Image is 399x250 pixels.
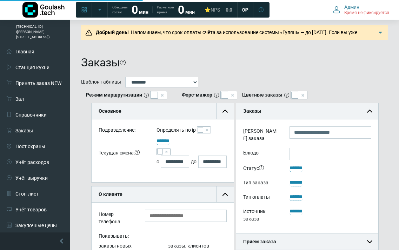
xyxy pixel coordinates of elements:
[108,4,199,16] a: Обещаем гостю 0 мин Расчетное время 0 мин
[200,4,237,16] a: ⭐NPS 0,0
[238,207,284,225] div: Источник заказа
[185,9,195,15] span: мин
[81,56,120,69] h1: Заказы
[86,91,142,99] b: Режим маршрутизации
[238,126,284,145] label: [PERSON_NAME] заказа
[238,178,284,189] div: Тип заказа
[132,3,138,17] strong: 0
[157,156,227,168] div: с до
[93,126,151,137] div: Подразделение:
[85,29,92,36] img: Предупреждение
[93,148,151,168] div: Текущая смена:
[112,5,127,15] span: Обещаем гостю
[94,29,372,50] span: Напоминаем, что срок оплаты счёта за использование системы «Гуляш» — до [DATE]. Если вы уже произ...
[81,78,121,86] label: Шаблон таблицы
[344,10,389,16] span: Время не фиксируется
[222,108,228,114] img: collapse
[377,29,384,36] img: Подробнее
[93,231,232,242] div: Показывать:
[222,192,228,197] img: collapse
[367,108,372,114] img: collapse
[93,210,140,228] div: Номер телефона
[178,3,184,17] strong: 0
[243,108,261,114] b: Заказы
[329,2,393,17] button: Админ Время не фиксируется
[99,191,122,197] b: О клиенте
[367,239,372,244] img: collapse
[99,108,121,114] b: Основное
[22,2,65,18] img: Логотип компании Goulash.tech
[96,29,129,35] b: Добрый день!
[238,192,284,203] div: Тип оплаты
[344,4,359,10] span: Админ
[245,7,248,13] span: ₽
[226,7,232,13] span: 0,0
[157,5,174,15] span: Расчетное время
[238,164,284,175] div: Статус
[238,148,284,160] label: Блюдо
[242,91,282,99] b: Цветные заказы
[157,126,196,134] label: Определять по ip
[211,7,220,13] span: NPS
[243,239,276,244] b: Прием заказа
[205,7,220,13] div: ⭐
[139,9,148,15] span: мин
[242,7,245,13] span: 0
[238,4,253,16] a: 0 ₽
[182,91,212,99] b: Форс-мажор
